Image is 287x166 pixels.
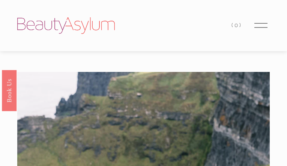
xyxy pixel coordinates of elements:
span: ) [239,22,242,29]
a: 0 items in cart [231,20,242,30]
span: ( [231,22,234,29]
span: 0 [234,22,239,29]
a: Book Us [2,70,17,111]
img: Beauty Asylum | Bridal Hair &amp; Makeup Charlotte &amp; Atlanta [17,17,115,34]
